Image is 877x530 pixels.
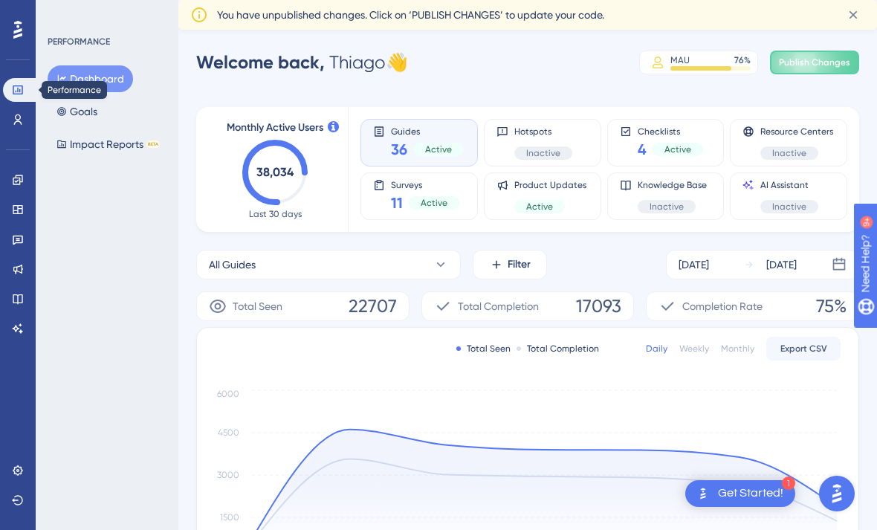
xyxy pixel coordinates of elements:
[391,193,403,213] span: 11
[815,471,859,516] iframe: UserGuiding AI Assistant Launcher
[685,480,795,507] div: Open Get Started! checklist, remaining modules: 1
[576,294,621,318] span: 17093
[760,126,833,138] span: Resource Centers
[670,54,690,66] div: MAU
[646,343,667,355] div: Daily
[48,65,133,92] button: Dashboard
[650,201,684,213] span: Inactive
[458,297,539,315] span: Total Completion
[218,427,239,438] tspan: 4500
[718,485,783,502] div: Get Started!
[766,337,841,361] button: Export CSV
[227,119,323,137] span: Monthly Active Users
[779,56,850,68] span: Publish Changes
[146,140,160,148] div: BETA
[217,470,239,480] tspan: 3000
[456,343,511,355] div: Total Seen
[473,250,547,279] button: Filter
[391,126,464,136] span: Guides
[816,294,847,318] span: 75%
[48,36,110,48] div: PERFORMANCE
[196,250,461,279] button: All Guides
[349,294,397,318] span: 22707
[734,54,751,66] div: 76 %
[721,343,754,355] div: Monthly
[256,165,294,179] text: 38,034
[766,256,797,274] div: [DATE]
[526,147,560,159] span: Inactive
[209,256,256,274] span: All Guides
[421,197,447,209] span: Active
[48,98,106,125] button: Goals
[517,343,599,355] div: Total Completion
[694,485,712,502] img: launcher-image-alternative-text
[682,297,763,315] span: Completion Rate
[760,179,818,191] span: AI Assistant
[772,201,806,213] span: Inactive
[196,51,325,73] span: Welcome back,
[782,476,795,490] div: 1
[508,256,531,274] span: Filter
[526,201,553,213] span: Active
[514,179,586,191] span: Product Updates
[391,139,407,160] span: 36
[217,6,604,24] span: You have unpublished changes. Click on ‘PUBLISH CHANGES’ to update your code.
[101,7,110,19] div: 9+
[780,343,827,355] span: Export CSV
[772,147,806,159] span: Inactive
[391,179,459,190] span: Surveys
[638,179,707,191] span: Knowledge Base
[770,51,859,74] button: Publish Changes
[514,126,572,138] span: Hotspots
[638,139,647,160] span: 4
[220,512,239,523] tspan: 1500
[233,297,282,315] span: Total Seen
[217,389,239,399] tspan: 6000
[638,126,703,136] span: Checklists
[679,256,709,274] div: [DATE]
[664,143,691,155] span: Active
[249,208,302,220] span: Last 30 days
[196,51,408,74] div: Thiago 👋
[48,131,169,158] button: Impact ReportsBETA
[35,4,93,22] span: Need Help?
[425,143,452,155] span: Active
[679,343,709,355] div: Weekly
